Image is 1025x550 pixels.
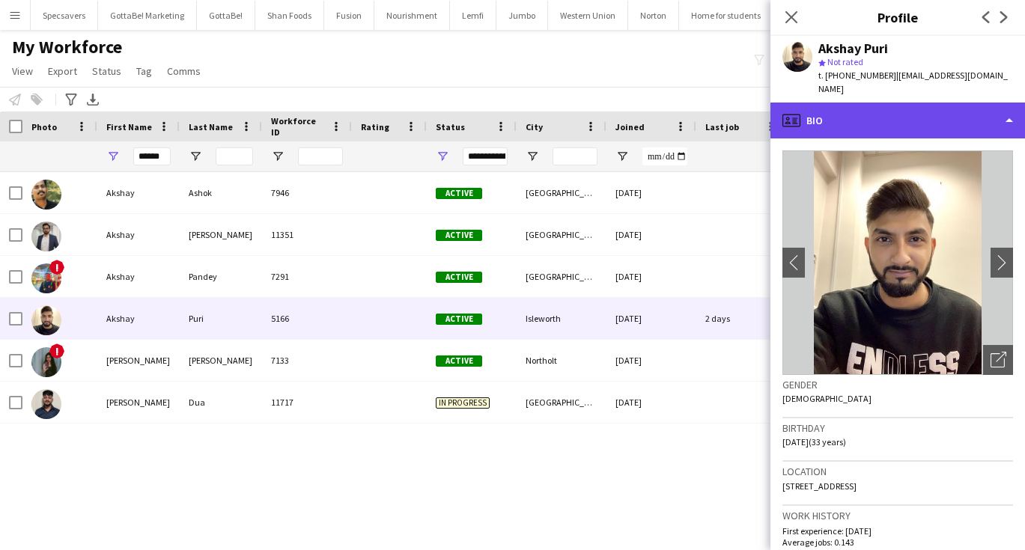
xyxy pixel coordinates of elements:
div: Akshay [97,172,180,213]
span: Status [436,121,465,132]
span: [STREET_ADDRESS] [782,480,857,492]
div: 2 days [696,298,786,339]
div: [DATE] [606,298,696,339]
div: Bio [770,103,1025,138]
span: Not rated [827,56,863,67]
div: [DATE] [606,256,696,297]
div: Ashok [180,172,262,213]
button: Open Filter Menu [271,150,285,163]
span: t. [PHONE_NUMBER] [818,70,896,81]
h3: Birthday [782,421,1013,435]
div: [DATE] [606,382,696,423]
span: Workforce ID [271,115,325,138]
div: Akshay [97,256,180,297]
div: Open photos pop-in [983,345,1013,375]
div: [DATE] [606,340,696,381]
span: ! [49,343,64,358]
div: [GEOGRAPHIC_DATA] [517,382,606,423]
div: [DATE] [606,172,696,213]
img: Akshay Dalal [31,221,61,251]
h3: Gender [782,378,1013,391]
div: [GEOGRAPHIC_DATA] [517,256,606,297]
span: Photo [31,121,57,132]
div: Akshay Puri [818,42,888,55]
div: 7291 [262,256,352,297]
button: Jumbo [496,1,548,30]
button: Norton [628,1,679,30]
input: City Filter Input [553,147,597,165]
span: Tag [136,64,152,78]
span: Last job [705,121,739,132]
div: Dua [180,382,262,423]
button: Western Union [548,1,628,30]
button: Open Filter Menu [526,150,539,163]
span: First Name [106,121,152,132]
span: Active [436,188,482,199]
div: [GEOGRAPHIC_DATA] [517,214,606,255]
div: [DATE] [606,214,696,255]
span: | [EMAIL_ADDRESS][DOMAIN_NAME] [818,70,1008,94]
span: Active [436,355,482,367]
button: GottaBe! Marketing [98,1,197,30]
span: Joined [615,121,645,132]
a: Tag [130,61,158,81]
button: Nourishment [374,1,450,30]
div: [PERSON_NAME] [180,214,262,255]
app-action-btn: Export XLSX [84,91,102,109]
div: 5166 [262,298,352,339]
span: Status [92,64,121,78]
button: Shan Foods [255,1,324,30]
button: Lemfi [450,1,496,30]
button: Fusion [324,1,374,30]
a: View [6,61,39,81]
a: Comms [161,61,207,81]
button: Home for students [679,1,773,30]
img: Akshay Puri [31,305,61,335]
img: Akshay Ashok [31,180,61,210]
div: Akshay [97,214,180,255]
span: In progress [436,397,490,409]
div: [PERSON_NAME] [97,382,180,423]
button: Open Filter Menu [615,150,629,163]
span: Active [436,272,482,283]
span: [DEMOGRAPHIC_DATA] [782,393,872,404]
h3: Work history [782,509,1013,522]
img: Akshaya Mathusoothanan [31,347,61,377]
div: Northolt [517,340,606,381]
h3: Location [782,465,1013,478]
div: [PERSON_NAME] [180,340,262,381]
div: [GEOGRAPHIC_DATA] [517,172,606,213]
span: Active [436,314,482,325]
input: First Name Filter Input [133,147,171,165]
span: Last Name [189,121,233,132]
div: 11351 [262,214,352,255]
button: Open Filter Menu [106,150,120,163]
p: First experience: [DATE] [782,525,1013,537]
span: My Workforce [12,36,122,58]
img: Lakshay Dua [31,389,61,419]
div: Pandey [180,256,262,297]
button: Open Filter Menu [436,150,449,163]
input: Workforce ID Filter Input [298,147,343,165]
app-action-btn: Advanced filters [62,91,80,109]
span: View [12,64,33,78]
span: Comms [167,64,201,78]
span: Active [436,230,482,241]
button: GottaBe! [197,1,255,30]
div: 11717 [262,382,352,423]
img: Crew avatar or photo [782,150,1013,375]
div: Puri [180,298,262,339]
div: 7133 [262,340,352,381]
div: 7946 [262,172,352,213]
button: Open Filter Menu [189,150,202,163]
button: Specsavers [31,1,98,30]
img: Akshay Pandey [31,263,61,293]
span: Export [48,64,77,78]
a: Export [42,61,83,81]
span: [DATE] (33 years) [782,436,846,447]
div: [PERSON_NAME] [97,340,180,381]
span: City [526,121,543,132]
a: Status [86,61,127,81]
h3: Profile [770,7,1025,27]
p: Average jobs: 0.143 [782,537,1013,548]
